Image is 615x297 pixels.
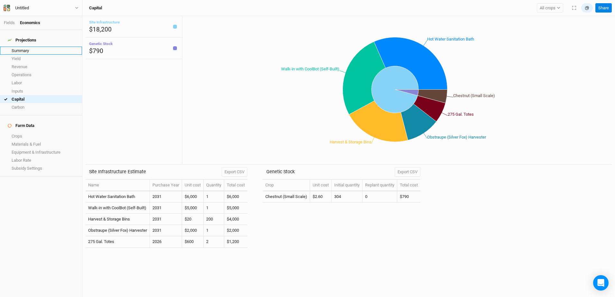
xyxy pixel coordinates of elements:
[427,37,474,41] tspan: Hot Water Sanitation Bath
[266,169,295,175] h3: Genetic Stock
[150,191,182,203] td: 2031
[363,191,397,203] td: 0
[204,180,224,191] th: Quantity
[332,180,363,191] th: Initial quantity
[363,180,397,191] th: Replant quantity
[204,236,224,248] td: 2
[182,180,204,191] th: Unit cost
[15,5,29,11] div: Untitled
[453,93,495,98] tspan: Chestnut (Small Scale)
[89,47,103,55] span: $790
[204,225,224,236] td: 1
[150,180,182,191] th: Purchase Year
[204,203,224,214] td: 1
[150,225,182,236] td: 2031
[224,225,247,236] td: $2,000
[593,275,609,291] div: Open Intercom Messenger
[595,3,612,13] button: Share
[182,191,204,203] td: $6,000
[332,191,363,203] td: 304
[395,167,420,177] button: Export CSV
[224,180,247,191] th: Total cost
[86,191,150,203] td: Hot Water Sanitation Bath
[4,20,15,25] a: Fields
[86,225,150,236] td: Obstraupe (Silver Fox) Harvester
[310,180,332,191] th: Unit cost
[89,20,120,24] span: Site Infrastructure
[263,180,310,191] th: Crop
[89,5,102,11] h3: Capital
[281,67,339,71] tspan: Walk-in with CoolBot (Self-Built)
[86,236,150,248] td: 275 Gal. Totes
[150,236,182,248] td: 2026
[86,203,150,214] td: Walk-in with CoolBot (Self-Built)
[204,191,224,203] td: 1
[8,38,36,43] div: Projections
[204,214,224,225] td: 200
[224,191,247,203] td: $6,000
[448,112,474,117] tspan: 275 Gal. Totes
[397,191,420,203] td: $790
[310,191,332,203] td: $2.60
[89,41,113,46] span: Genetic Stock
[3,4,79,12] button: Untitled
[224,236,247,248] td: $1,200
[222,167,247,177] button: Export CSV
[150,203,182,214] td: 2031
[89,169,146,175] h3: Site Infrastructure Estimate
[8,123,34,128] div: Farm Data
[540,5,555,11] span: All crops
[330,139,372,144] tspan: Harvest & Storage Bins
[86,180,150,191] th: Name
[397,180,420,191] th: Total cost
[224,214,247,225] td: $4,000
[150,214,182,225] td: 2031
[20,20,40,26] div: Economics
[182,203,204,214] td: $5,000
[224,203,247,214] td: $5,000
[427,135,486,139] tspan: Obstraupe (Silver Fox) Harvester
[537,3,563,13] button: All crops
[86,214,150,225] td: Harvest & Storage Bins
[182,236,204,248] td: $600
[182,214,204,225] td: $20
[89,26,112,33] span: $18,200
[182,225,204,236] td: $2,000
[263,191,310,203] td: Chestnut (Small Scale)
